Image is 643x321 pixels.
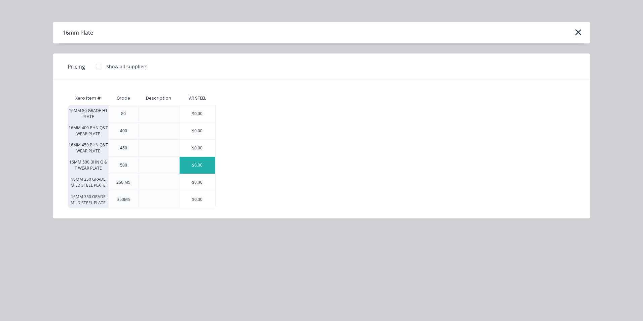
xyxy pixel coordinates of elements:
div: $0.00 [180,174,216,191]
div: 16MM 400 BHN Q&T WEAR PLATE [68,122,108,139]
div: 16MM 80 GRADE HT PLATE [68,105,108,122]
div: 16MM 500 BHN Q & T WEAR PLATE [68,156,108,174]
div: $0.00 [180,191,216,208]
div: $0.00 [180,157,216,174]
div: Xero Item # [68,92,108,105]
div: $0.00 [180,105,216,122]
div: 16MM 350 GRADE MILD STEEL PLATE [68,191,108,208]
div: 350MS [117,197,130,203]
span: Pricing [68,63,85,71]
div: 16MM 450 BHN Q&T WEAR PLATE [68,139,108,156]
div: 16MM 250 GRADE MILD STEEL PLATE [68,174,108,191]
div: 450 [120,145,127,151]
div: Description [141,90,177,107]
div: 400 [120,128,127,134]
div: 500 [120,162,127,168]
div: AR STEEL [189,95,206,101]
div: 80 [121,111,126,117]
div: 16mm Plate [63,29,93,37]
div: $0.00 [180,140,216,156]
div: Show all suppliers [106,63,148,70]
div: Grade [111,90,136,107]
div: 250 MS [116,179,130,185]
div: $0.00 [180,122,216,139]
